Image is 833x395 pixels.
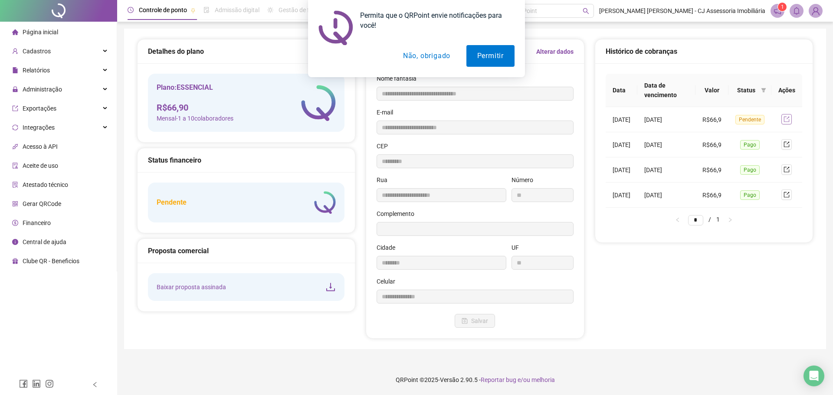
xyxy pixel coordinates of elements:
li: Página anterior [671,215,685,225]
td: [DATE] [637,132,695,157]
div: Permita que o QRPoint envie notificações para você! [353,10,515,30]
span: Central de ajuda [23,238,66,245]
td: [DATE] [637,157,695,183]
span: qrcode [12,201,18,207]
label: E-mail [377,108,399,117]
h5: Pendente [157,197,187,208]
span: export [12,105,18,111]
button: Não, obrigado [392,45,461,67]
span: instagram [45,379,54,388]
h4: R$ 66,90 [157,101,233,114]
td: R$66,9 [695,107,728,132]
td: [DATE] [606,157,637,183]
label: Cidade [377,243,401,252]
span: filter [761,88,766,93]
div: Status financeiro [148,155,344,166]
span: Pago [740,140,760,150]
li: Próxima página [723,215,737,225]
img: notification icon [318,10,353,45]
span: Clube QR - Beneficios [23,258,79,264]
label: Nome fantasia [377,74,422,83]
span: Baixar proposta assinada [157,282,226,292]
td: [DATE] [637,183,695,208]
th: Valor [695,74,728,107]
span: export [784,116,790,122]
td: R$66,9 [695,157,728,183]
button: Salvar [455,314,495,328]
label: Rua [377,175,393,185]
td: [DATE] [606,132,637,157]
span: Pendente [735,115,764,124]
td: R$66,9 [695,183,728,208]
h5: Plano: ESSENCIAL [157,82,233,93]
label: UF [512,243,525,252]
span: / [708,216,711,223]
div: Proposta comercial [148,245,344,256]
li: 1/1 [688,215,720,225]
span: Acesso à API [23,143,58,150]
span: Financeiro [23,219,51,226]
span: export [784,166,790,173]
span: linkedin [32,379,41,388]
span: Status [735,85,758,95]
td: R$66,9 [695,132,728,157]
button: Permitir [466,45,515,67]
span: download [325,282,336,292]
label: Complemento [377,209,420,219]
span: Gerar QRCode [23,200,61,207]
button: left [671,215,685,225]
span: right [728,217,733,222]
span: Pago [740,165,760,175]
span: filter [759,84,768,97]
label: CEP [377,141,394,151]
span: Integrações [23,124,55,131]
span: dollar [12,220,18,226]
span: Atestado técnico [23,181,68,188]
td: [DATE] [606,107,637,132]
footer: QRPoint © 2025 - 2.90.5 - [117,365,833,395]
span: api [12,144,18,150]
label: Número [512,175,539,185]
img: logo-atual-colorida-simples.ef1a4d5a9bda94f4ab63.png [314,191,336,214]
span: lock [12,86,18,92]
span: facebook [19,379,28,388]
span: gift [12,258,18,264]
span: info-circle [12,239,18,245]
span: Mensal - 1 a 10 colaboradores [157,114,233,123]
span: Versão [440,376,459,383]
span: export [784,141,790,147]
span: audit [12,163,18,169]
span: left [92,382,98,388]
td: [DATE] [606,183,637,208]
th: Ações [771,74,802,107]
span: Administração [23,86,62,93]
span: sync [12,124,18,131]
span: Aceite de uso [23,162,58,169]
span: Exportações [23,105,56,112]
th: Data de vencimento [637,74,695,107]
label: Celular [377,277,401,286]
img: logo-atual-colorida-simples.ef1a4d5a9bda94f4ab63.png [301,85,336,121]
div: Open Intercom Messenger [803,366,824,386]
span: Pago [740,190,760,200]
td: [DATE] [637,107,695,132]
span: left [675,217,680,222]
span: solution [12,182,18,188]
span: export [784,192,790,198]
button: right [723,215,737,225]
span: Reportar bug e/ou melhoria [481,376,555,383]
th: Data [606,74,637,107]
